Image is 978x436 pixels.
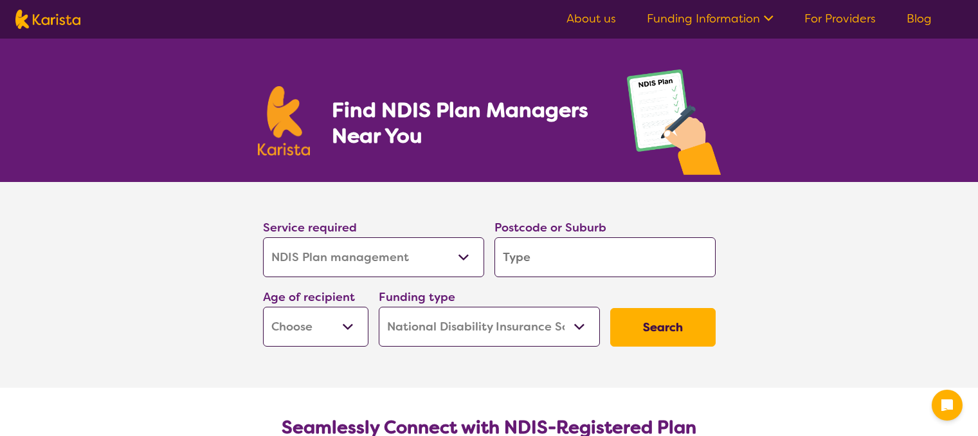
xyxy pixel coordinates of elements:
img: plan-management [627,69,721,182]
img: Karista logo [258,86,311,156]
label: Service required [263,220,357,235]
input: Type [494,237,716,277]
label: Postcode or Suburb [494,220,606,235]
a: Funding Information [647,11,774,26]
button: Search [610,308,716,347]
label: Age of recipient [263,289,355,305]
a: Blog [907,11,932,26]
label: Funding type [379,289,455,305]
a: About us [566,11,616,26]
img: Karista logo [15,10,80,29]
a: For Providers [804,11,876,26]
h1: Find NDIS Plan Managers Near You [332,97,601,149]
